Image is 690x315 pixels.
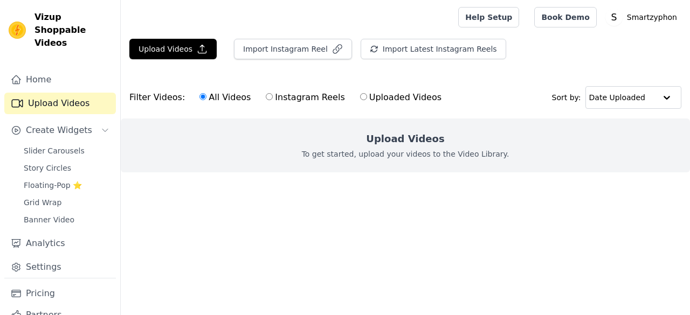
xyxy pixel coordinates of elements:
input: Instagram Reels [266,93,273,100]
a: Upload Videos [4,93,116,114]
button: Upload Videos [129,39,217,59]
span: Slider Carousels [24,145,85,156]
a: Floating-Pop ⭐ [17,178,116,193]
div: Sort by: [552,86,682,109]
h2: Upload Videos [366,131,444,146]
span: Story Circles [24,163,71,173]
button: Import Latest Instagram Reels [361,39,506,59]
a: Settings [4,256,116,278]
text: S [611,12,617,23]
input: All Videos [199,93,206,100]
a: Story Circles [17,160,116,176]
a: Slider Carousels [17,143,116,158]
a: Help Setup [458,7,519,27]
div: Filter Videos: [129,85,447,110]
a: Home [4,69,116,90]
button: S Smartzyphon [605,8,681,27]
label: Uploaded Videos [360,90,442,104]
a: Book Demo [534,7,596,27]
input: Uploaded Videos [360,93,367,100]
span: Banner Video [24,214,74,225]
button: Import Instagram Reel [234,39,352,59]
label: Instagram Reels [265,90,345,104]
a: Pricing [4,283,116,304]
p: To get started, upload your videos to the Video Library. [302,149,509,159]
span: Vizup Shoppable Videos [34,11,112,50]
label: All Videos [199,90,251,104]
a: Banner Video [17,212,116,227]
a: Analytics [4,233,116,254]
p: Smartzyphon [623,8,681,27]
span: Grid Wrap [24,197,61,208]
a: Grid Wrap [17,195,116,210]
span: Floating-Pop ⭐ [24,180,82,191]
button: Create Widgets [4,120,116,141]
img: Vizup [9,22,26,39]
span: Create Widgets [26,124,92,137]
